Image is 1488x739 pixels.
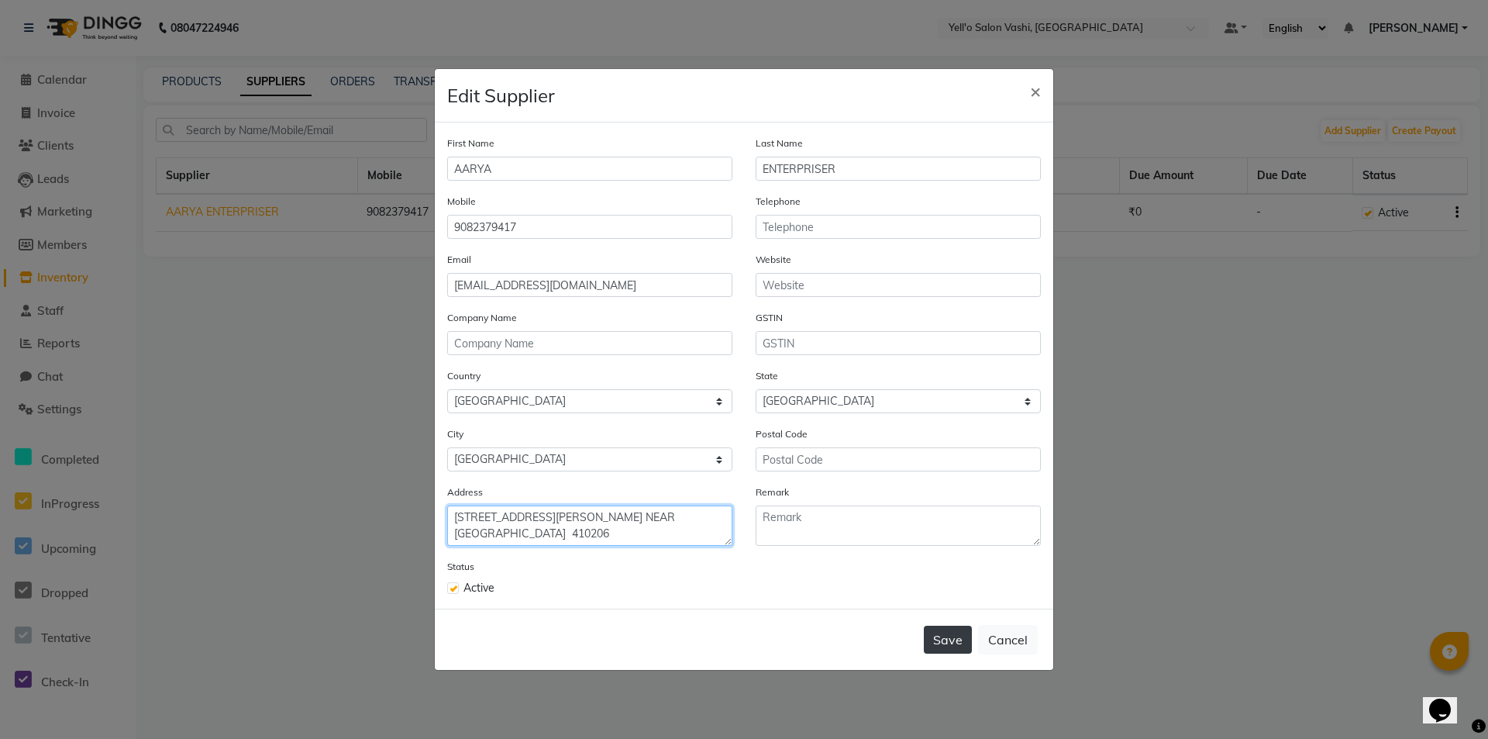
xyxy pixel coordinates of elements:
[924,626,972,654] button: Save
[447,253,471,267] label: Email
[447,560,474,574] label: Status
[447,331,732,355] input: Company Name
[756,195,801,209] label: Telephone
[447,195,476,209] label: Mobile
[756,157,1041,181] input: Last Name
[447,273,732,297] input: Email
[756,253,791,267] label: Website
[447,157,732,181] input: First Name
[447,81,555,109] h4: Edit Supplier
[447,136,494,150] label: First Name
[756,136,803,150] label: Last Name
[447,485,483,499] label: Address
[756,427,808,441] label: Postal Code
[756,215,1041,239] input: Telephone
[756,485,789,499] label: Remark
[756,273,1041,297] input: Website
[756,447,1041,471] input: Postal Code
[1030,79,1041,102] span: ×
[447,369,480,383] label: Country
[756,369,778,383] label: State
[756,331,1041,355] input: GSTIN
[447,215,732,239] input: Mobile
[978,625,1038,654] button: Cancel
[447,427,463,441] label: City
[756,311,783,325] label: GSTIN
[1018,69,1053,112] button: Close
[447,311,517,325] label: Company Name
[1423,677,1472,723] iframe: chat widget
[463,580,494,596] span: Active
